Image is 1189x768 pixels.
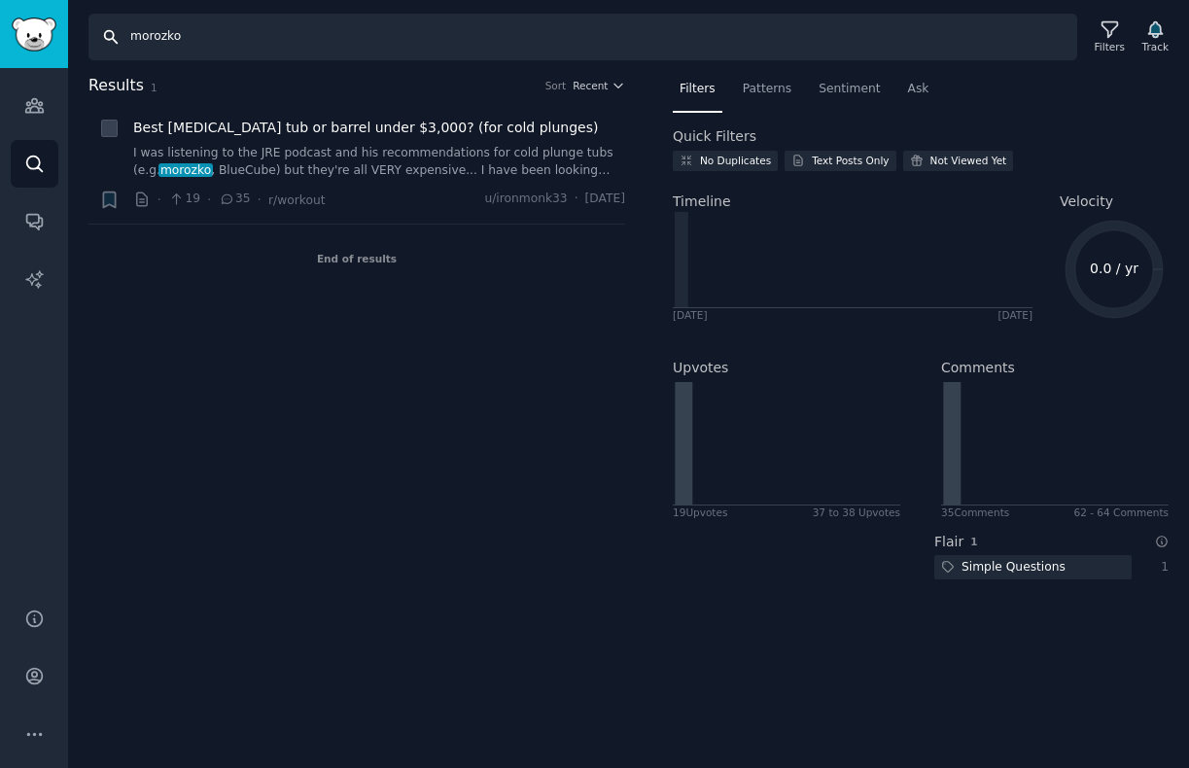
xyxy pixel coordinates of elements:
div: [DATE] [997,308,1032,322]
div: [DATE] [673,308,708,322]
text: 0.0 / yr [1090,261,1138,276]
div: No Duplicates [700,154,771,167]
button: Recent [573,79,625,92]
span: r/workout [268,193,325,207]
span: [DATE] [585,191,625,208]
input: Search Keyword [88,14,1077,60]
span: Patterns [743,81,791,98]
div: 19 Upvote s [673,506,727,519]
h2: Flair [934,532,963,552]
div: Filters [1095,40,1125,53]
span: · [575,191,578,208]
a: I was listening to the JRE podcast and his recommendations for cold plunge tubs (e.g.morozko, Blu... [133,145,625,179]
div: End of results [88,225,625,293]
span: Ask [908,81,929,98]
div: Not Viewed Yet [930,154,1007,167]
span: Velocity [1060,192,1113,212]
span: · [157,190,161,210]
div: Sort [545,79,567,92]
span: morozko [158,163,213,177]
span: Filters [680,81,716,98]
span: 1 [970,536,977,547]
h2: Upvotes [673,358,728,378]
button: Track [1136,17,1175,57]
span: 1 [151,82,157,93]
div: 1 [1152,559,1170,576]
a: Best [MEDICAL_DATA] tub or barrel under $3,000? (for cold plunges) [133,118,598,138]
div: 62 - 64 Comments [1074,506,1169,519]
span: · [258,190,262,210]
img: GummySearch logo [12,17,56,52]
span: Recent [573,79,608,92]
h2: Quick Filters [673,126,756,147]
span: · [207,190,211,210]
div: Simple Questions [934,555,1072,579]
h2: Comments [941,358,1015,378]
span: u/ironmonk33 [484,191,567,208]
span: Timeline [673,192,731,212]
div: 35 Comment s [941,506,1009,519]
span: Results [88,74,144,98]
span: 35 [219,191,251,208]
div: Track [1142,40,1169,53]
div: 37 to 38 Upvotes [813,506,900,519]
div: Text Posts Only [812,154,889,167]
span: Sentiment [819,81,880,98]
span: 19 [168,191,200,208]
